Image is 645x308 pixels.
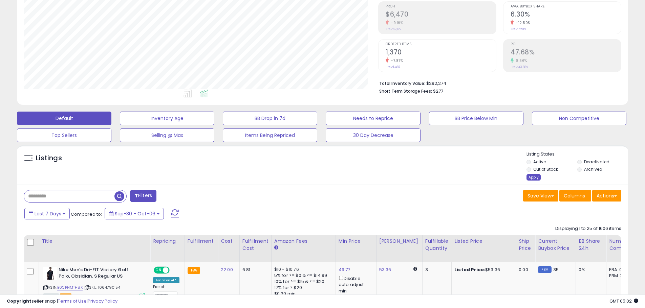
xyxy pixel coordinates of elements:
a: B0CPHMTH8X [57,285,83,290]
img: 31ficb6ZeGL._SL40_.jpg [43,267,57,280]
b: Listed Price: [454,266,485,273]
button: Top Sellers [17,128,111,142]
button: Items Being Repriced [223,128,317,142]
button: BB Price Below Min [429,112,523,125]
small: Amazon Fees. [274,245,278,251]
b: Total Inventory Value: [379,80,425,86]
div: FBA: 0 [609,267,631,273]
div: Repricing [153,238,182,245]
div: Current Buybox Price [538,238,573,252]
small: 8.66% [514,58,527,63]
small: -9.16% [389,20,403,25]
button: Columns [559,190,591,202]
button: Sep-30 - Oct-06 [105,208,164,219]
div: Amazon Fees [274,238,333,245]
div: ASIN: [43,267,145,298]
h2: 47.68% [511,48,621,57]
button: Save View [523,190,558,202]
b: Nike Men's Dri-FIT Victory Golf Polo, Obsidian, S Regular US [59,267,141,281]
div: Title [42,238,147,245]
button: BB Drop in 7d [223,112,317,125]
div: Apply [526,174,541,181]
a: 49.77 [339,266,350,273]
div: Preset: [153,285,179,300]
button: Non Competitive [532,112,626,125]
small: Prev: 7.20% [511,27,526,31]
li: $292,274 [379,79,616,87]
span: ROI [511,43,621,46]
div: Displaying 1 to 25 of 1606 items [555,226,621,232]
div: [PERSON_NAME] [379,238,420,245]
h2: $6,470 [386,10,496,20]
span: ON [154,267,163,273]
span: | SKU: 1064790154 [84,285,120,290]
span: 35 [553,266,559,273]
div: 0.00 [519,267,530,273]
div: BB Share 24h. [579,238,603,252]
h2: 6.30% [511,10,621,20]
div: FBM: 2 [609,273,631,279]
div: $10 - $10.76 [274,267,330,273]
small: -12.50% [514,20,531,25]
span: Compared to: [71,211,102,217]
label: Out of Stock [533,166,558,172]
small: FBA [188,267,200,274]
a: 53.36 [379,266,391,273]
div: Amazon AI * [153,277,179,283]
span: Avg. Buybox Share [511,5,621,8]
h5: Listings [36,153,62,163]
button: Actions [592,190,621,202]
div: 3 [425,267,446,273]
div: Fulfillment [188,238,215,245]
span: Sep-30 - Oct-06 [115,210,155,217]
button: Selling @ Max [120,128,214,142]
small: -7.87% [389,58,403,63]
label: Active [533,159,546,165]
label: Archived [584,166,602,172]
button: Last 7 Days [24,208,70,219]
span: 2025-10-14 05:02 GMT [609,298,638,304]
div: Ship Price [519,238,532,252]
small: FBM [538,266,551,273]
b: Short Term Storage Fees: [379,88,432,94]
a: Privacy Policy [88,298,117,304]
div: Fulfillment Cost [242,238,268,252]
div: 10% for >= $15 & <= $20 [274,279,330,285]
span: Ordered Items [386,43,496,46]
span: Profit [386,5,496,8]
span: $277 [433,88,443,94]
div: Fulfillable Quantity [425,238,449,252]
div: Disable auto adjust min [339,275,371,294]
div: 6.81 [242,267,266,273]
div: seller snap | | [7,298,117,305]
h2: 1,370 [386,48,496,57]
small: Prev: 1,487 [386,65,400,69]
a: Terms of Use [58,298,87,304]
div: 0% [579,267,601,273]
div: Min Price [339,238,373,245]
small: Prev: 43.88% [511,65,528,69]
strong: Copyright [7,298,31,304]
div: $53.36 [454,267,511,273]
button: Inventory Age [120,112,214,125]
label: Deactivated [584,159,609,165]
button: Filters [130,190,156,202]
small: Prev: $7,122 [386,27,402,31]
span: Last 7 Days [35,210,61,217]
button: Default [17,112,111,125]
div: 5% for >= $0 & <= $14.99 [274,273,330,279]
div: 17% for > $20 [274,285,330,291]
div: Listed Price [454,238,513,245]
button: 30 Day Decrease [326,128,420,142]
button: Needs to Reprice [326,112,420,125]
span: Columns [564,192,585,199]
div: Cost [221,238,237,245]
p: Listing States: [526,151,628,158]
a: 22.00 [221,266,233,273]
span: OFF [169,267,179,273]
div: Num of Comp. [609,238,634,252]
